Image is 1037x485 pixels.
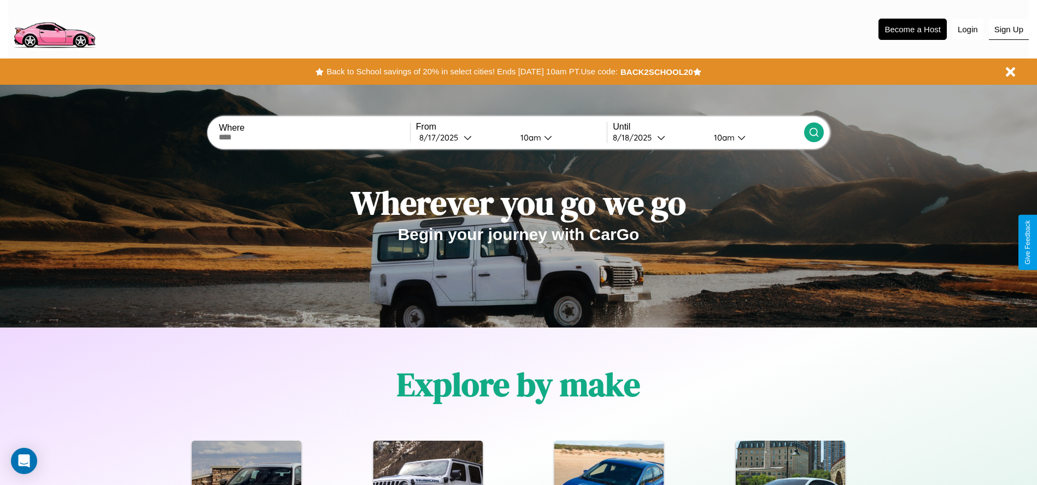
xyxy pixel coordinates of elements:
div: 10am [708,132,737,143]
label: Until [613,122,804,132]
label: From [416,122,607,132]
button: Sign Up [989,19,1029,40]
div: 10am [515,132,544,143]
button: Back to School savings of 20% in select cities! Ends [DATE] 10am PT.Use code: [324,64,620,79]
div: Open Intercom Messenger [11,448,37,474]
h1: Explore by make [397,362,640,407]
div: 8 / 18 / 2025 [613,132,657,143]
button: 8/17/2025 [416,132,512,143]
button: 10am [705,132,804,143]
div: 8 / 17 / 2025 [419,132,464,143]
label: Where [219,123,409,133]
b: BACK2SCHOOL20 [620,67,693,77]
button: Become a Host [878,19,947,40]
img: logo [8,5,100,51]
button: 10am [512,132,607,143]
div: Give Feedback [1024,220,1032,265]
button: Login [952,19,983,39]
